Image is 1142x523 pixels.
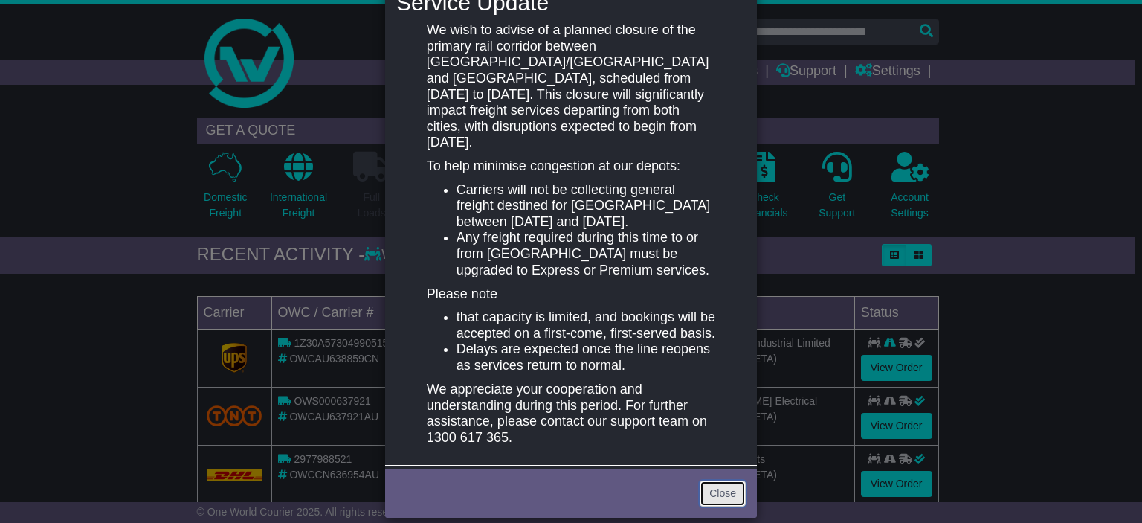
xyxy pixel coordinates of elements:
[427,22,715,151] p: We wish to advise of a planned closure of the primary rail corridor between [GEOGRAPHIC_DATA]/[GE...
[457,309,715,341] li: that capacity is limited, and bookings will be accepted on a first-come, first-served basis.
[427,158,715,175] p: To help minimise congestion at our depots:
[457,182,715,231] li: Carriers will not be collecting general freight destined for [GEOGRAPHIC_DATA] between [DATE] and...
[700,481,746,507] a: Close
[457,230,715,278] li: Any freight required during this time to or from [GEOGRAPHIC_DATA] must be upgraded to Express or...
[427,382,715,446] p: We appreciate your cooperation and understanding during this period. For further assistance, plea...
[427,286,715,303] p: Please note
[457,341,715,373] li: Delays are expected once the line reopens as services return to normal.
